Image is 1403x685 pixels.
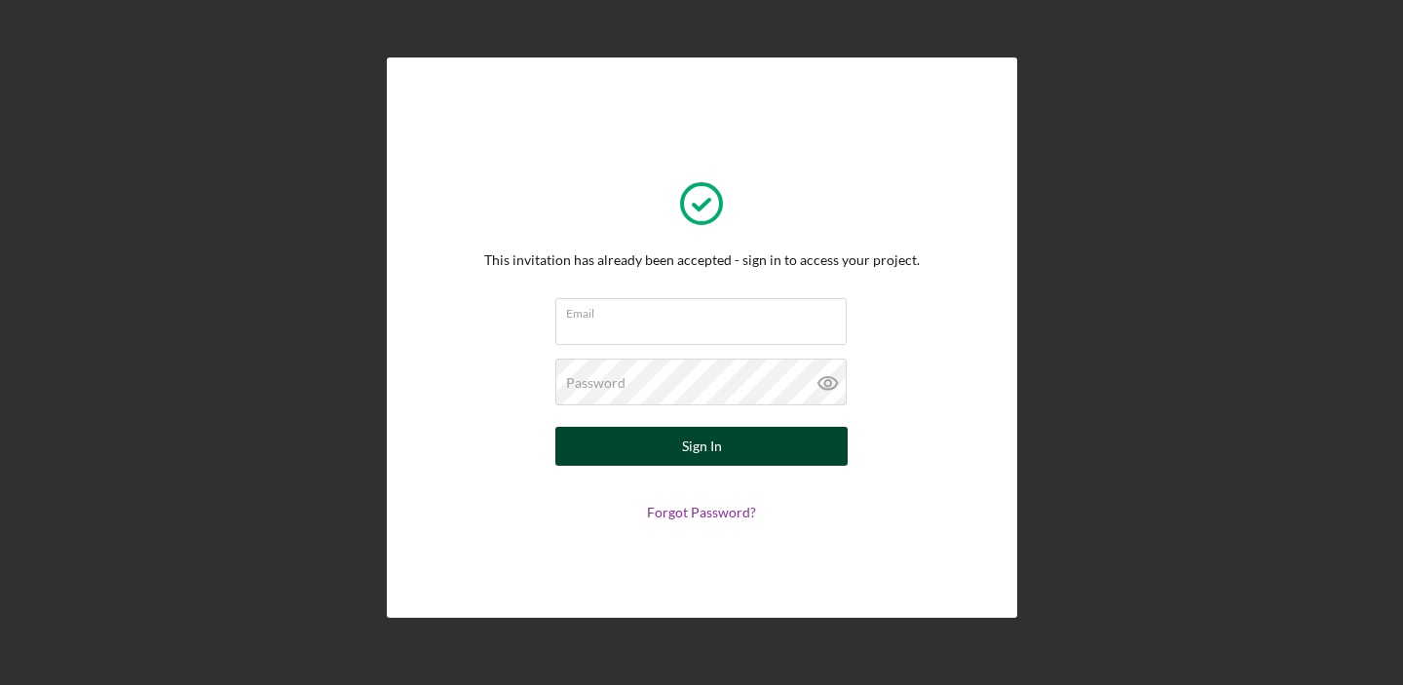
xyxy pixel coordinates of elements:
a: Forgot Password? [647,504,756,520]
div: Sign In [682,427,722,466]
button: Sign In [555,427,848,466]
label: Password [566,375,626,391]
label: Email [566,299,847,321]
div: This invitation has already been accepted - sign in to access your project. [484,252,920,268]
